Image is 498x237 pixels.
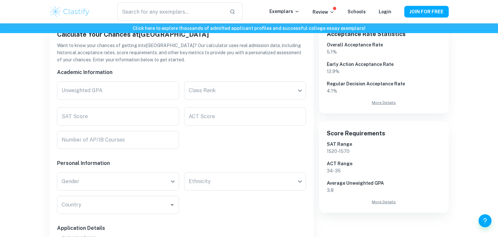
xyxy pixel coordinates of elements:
[57,42,306,63] p: Want to know your chances of getting into [GEOGRAPHIC_DATA] ? Our calculator uses real admission ...
[57,159,306,167] h6: Personal Information
[379,9,391,14] a: Login
[327,187,441,194] p: 3.8
[327,160,441,167] h6: ACT Range
[327,129,441,138] h6: Score Requirements
[479,214,492,227] button: Help and Feedback
[327,87,441,94] p: 4.1 %
[327,180,441,187] h6: Average Unweighted GPA
[348,9,366,14] a: Schools
[49,5,90,18] img: Clastify logo
[57,224,306,232] h6: Application Details
[327,41,441,48] h6: Overall Acceptance Rate
[327,148,441,155] p: 1520 - 1570
[327,30,441,39] h6: Acceptance Rate Statistics
[117,3,224,21] input: Search for any exemplars...
[404,6,449,18] button: JOIN FOR FREE
[327,141,441,148] h6: SAT Range
[327,61,441,68] h6: Early Action Acceptance Rate
[57,69,306,76] h6: Academic Information
[327,199,441,205] a: More Details
[327,167,441,174] p: 34 - 35
[327,100,441,106] a: More Details
[1,25,497,32] h6: Click here to explore thousands of admitted applicant profiles and successful college essay exemp...
[313,8,335,16] p: Review
[57,30,306,39] h5: Calculate Your Chances at [GEOGRAPHIC_DATA]
[327,48,441,56] p: 5.1 %
[327,80,441,87] h6: Regular Decision Acceptance Rate
[269,8,300,15] p: Exemplars
[168,200,177,209] button: Open
[327,68,441,75] p: 12.9 %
